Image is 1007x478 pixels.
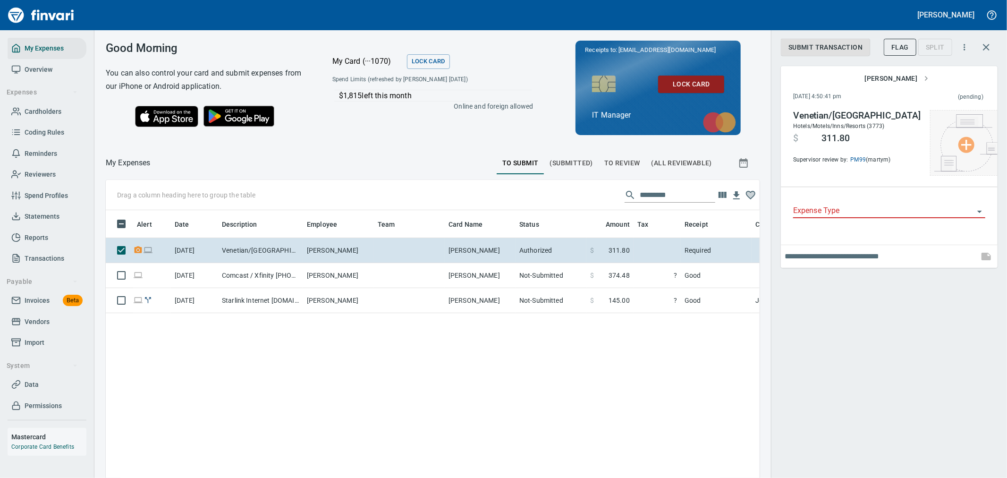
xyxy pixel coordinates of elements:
[8,248,86,269] a: Transactions
[637,219,648,230] span: Tax
[218,288,303,313] td: Starlink Internet [DOMAIN_NAME] CA - Airgas
[585,45,731,55] p: Receipts to:
[218,238,303,263] td: Venetian/[GEOGRAPHIC_DATA]
[685,219,720,230] span: Receipt
[137,219,152,230] span: Alert
[412,56,445,67] span: Lock Card
[793,155,921,165] span: Supervisor review by: (martym)
[681,263,752,288] td: Good
[8,101,86,122] a: Cardholders
[25,253,64,265] span: Transactions
[3,357,82,375] button: System
[303,263,374,288] td: [PERSON_NAME]
[519,219,551,230] span: Status
[171,288,218,313] td: [DATE]
[7,276,78,288] span: Payable
[516,288,586,313] td: Not-Submitted
[604,157,640,169] span: To Review
[975,245,998,268] span: This records your note into the expense
[133,247,143,253] span: Receipt Required
[652,157,712,169] span: (All Reviewable)
[11,444,74,450] a: Corporate Card Benefits
[637,271,677,280] span: ?
[303,288,374,313] td: [PERSON_NAME]
[307,219,337,230] span: Employee
[781,39,870,56] button: Submit Transaction
[8,395,86,417] a: Permissions
[63,295,83,306] span: Beta
[8,38,86,59] a: My Expenses
[332,75,499,85] span: Spend Limits (refreshed by [PERSON_NAME] [DATE])
[25,400,62,412] span: Permissions
[222,219,257,230] span: Description
[864,73,929,85] span: [PERSON_NAME]
[891,42,909,53] span: Flag
[755,219,777,230] span: Coding
[8,185,86,206] a: Spend Profiles
[593,219,630,230] span: Amount
[25,190,68,202] span: Spend Profiles
[861,70,932,87] button: [PERSON_NAME]
[918,43,952,51] div: Transaction still pending, cannot split yet. It usually takes 2-3 days for a merchant to settle a...
[502,157,539,169] span: To Submit
[25,316,50,328] span: Vendors
[592,110,724,121] p: IT Manager
[135,106,198,127] img: Download on the App Store
[198,101,279,132] img: Get it on Google Play
[133,297,143,303] span: Online transaction
[590,271,594,280] span: $
[445,288,516,313] td: [PERSON_NAME]
[666,78,717,90] span: Lock Card
[8,332,86,353] a: Import
[445,238,516,263] td: [PERSON_NAME]
[25,148,57,160] span: Reminders
[325,102,533,111] p: Online and foreign allowed
[3,84,82,101] button: Expenses
[25,211,59,222] span: Statements
[698,107,741,137] img: mastercard.svg
[332,56,403,67] p: My Card (···1070)
[8,59,86,80] a: Overview
[884,39,916,56] button: Flag
[900,93,983,102] span: This charge has not been settled by the merchant yet. This usually takes a couple of days but in ...
[8,290,86,311] a: InvoicesBeta
[915,8,977,22] button: [PERSON_NAME]
[106,42,309,55] h3: Good Morning
[590,246,594,255] span: $
[106,157,151,169] p: My Expenses
[25,106,61,118] span: Cardholders
[729,152,760,174] button: Show transactions within a particular date range
[445,263,516,288] td: [PERSON_NAME]
[7,86,78,98] span: Expenses
[378,219,395,230] span: Team
[175,219,189,230] span: Date
[637,296,677,305] span: ?
[793,92,900,102] span: [DATE] 4:50:41 pm
[25,232,48,244] span: Reports
[516,263,586,288] td: Not-Submitted
[793,123,885,129] span: Hotels/Motels/Inns/Resorts (3773)
[752,288,988,313] td: Job (1) / 243007.: Airgas Vancouver Distribution / 1003. .: General Requirements / 5: Other
[133,272,143,278] span: Online transaction
[25,127,64,138] span: Coding Rules
[755,219,789,230] span: Coding
[848,156,866,163] a: PM99
[106,157,151,169] nav: breadcrumb
[175,219,202,230] span: Date
[685,219,708,230] span: Receipt
[6,4,76,26] img: Finvari
[788,42,863,53] span: Submit Transaction
[339,90,533,102] p: $1,815 left this month
[143,247,153,253] span: Online transaction
[378,219,407,230] span: Team
[25,379,39,391] span: Data
[609,271,630,280] span: 374.48
[934,114,1005,171] img: Select file
[975,36,998,59] button: Close transaction
[7,360,78,372] span: System
[218,263,303,288] td: Comcast / Xfinity [PHONE_NUMBER] OR
[550,157,593,169] span: (Submitted)
[8,311,86,333] a: Vendors
[918,10,974,20] h5: [PERSON_NAME]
